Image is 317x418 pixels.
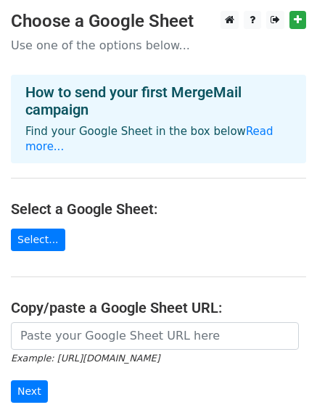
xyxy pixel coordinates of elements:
[25,83,292,118] h4: How to send your first MergeMail campaign
[11,11,306,32] h3: Choose a Google Sheet
[11,229,65,251] a: Select...
[11,200,306,218] h4: Select a Google Sheet:
[11,322,299,350] input: Paste your Google Sheet URL here
[11,380,48,403] input: Next
[11,299,306,316] h4: Copy/paste a Google Sheet URL:
[11,38,306,53] p: Use one of the options below...
[11,353,160,364] small: Example: [URL][DOMAIN_NAME]
[25,125,273,153] a: Read more...
[25,124,292,155] p: Find your Google Sheet in the box below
